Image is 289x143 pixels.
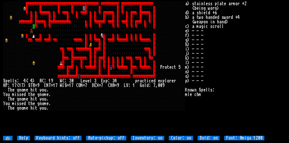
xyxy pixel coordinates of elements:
[5,101,8,106] div: o
[112,83,115,88] div: A
[87,79,90,83] div: e
[160,83,162,88] div: 0
[67,83,69,88] div: =
[24,97,26,101] div: m
[51,79,53,83] div: 9
[21,88,24,92] div: o
[101,83,103,88] div: 7
[17,136,30,140] input: Help
[30,83,33,88] div: T
[135,79,137,83] div: p
[44,101,46,106] div: m
[8,92,10,97] div: u
[42,106,44,110] div: o
[8,79,10,83] div: e
[62,79,64,83] div: C
[162,83,165,88] div: 9
[14,101,17,106] div: i
[19,92,21,97] div: s
[30,97,33,101] div: h
[49,92,51,97] div: .
[37,92,39,97] div: g
[94,79,96,83] div: 3
[39,79,42,83] div: A
[162,65,165,70] div: r
[162,79,165,83] div: p
[105,79,108,83] div: p
[83,83,85,88] div: =
[33,83,35,88] div: R
[26,79,28,83] div: (
[19,101,21,106] div: s
[42,79,44,83] div: C
[5,92,8,97] div: o
[21,101,24,106] div: e
[80,79,83,83] div: L
[101,79,103,83] div: E
[174,79,176,83] div: r
[39,106,42,110] div: y
[10,106,12,110] div: h
[10,97,12,101] div: h
[19,97,21,101] div: n
[80,83,83,88] div: N
[151,79,153,83] div: e
[8,83,10,88] div: :
[46,92,49,97] div: e
[42,92,44,97] div: o
[160,65,162,70] div: P
[69,79,71,83] div: 3
[128,83,130,88] div: :
[115,83,117,88] div: =
[86,136,126,140] input: Auto-pickup: off
[39,101,42,106] div: n
[44,97,46,101] div: u
[26,97,28,101] div: e
[12,106,14,110] div: e
[30,106,33,110] div: h
[117,83,119,88] div: 9
[108,79,110,83] div: :
[165,65,167,70] div: o
[35,97,37,101] div: t
[24,79,26,83] div: 4
[142,83,144,88] div: o
[158,79,160,83] div: e
[142,79,144,83] div: c
[144,79,146,83] div: t
[149,83,151,88] div: :
[8,88,10,92] div: T
[198,136,220,140] input: Bold: on
[46,101,49,106] div: e
[55,83,58,88] div: 7
[35,136,82,140] input: Keyboard hints: off
[49,83,51,88] div: T
[167,79,169,83] div: o
[46,106,49,110] div: .
[33,106,35,110] div: i
[46,83,49,88] div: N
[19,88,21,92] div: n
[12,97,14,101] div: e
[140,83,142,88] div: G
[3,79,5,83] div: S
[3,136,13,140] input: ⚙️
[33,88,35,92] div: i
[44,92,46,97] div: m
[60,79,62,83] div: W
[44,88,46,92] div: u
[46,88,49,92] div: .
[64,83,67,88] div: S
[103,79,105,83] div: x
[169,79,171,83] div: r
[108,83,110,88] div: C
[144,83,146,88] div: l
[76,83,78,88] div: C
[153,79,155,83] div: d
[12,79,14,83] div: l
[112,79,115,83] div: 3
[44,79,46,83] div: :
[178,65,181,70] div: 5
[30,92,33,97] div: h
[44,83,46,88] div: I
